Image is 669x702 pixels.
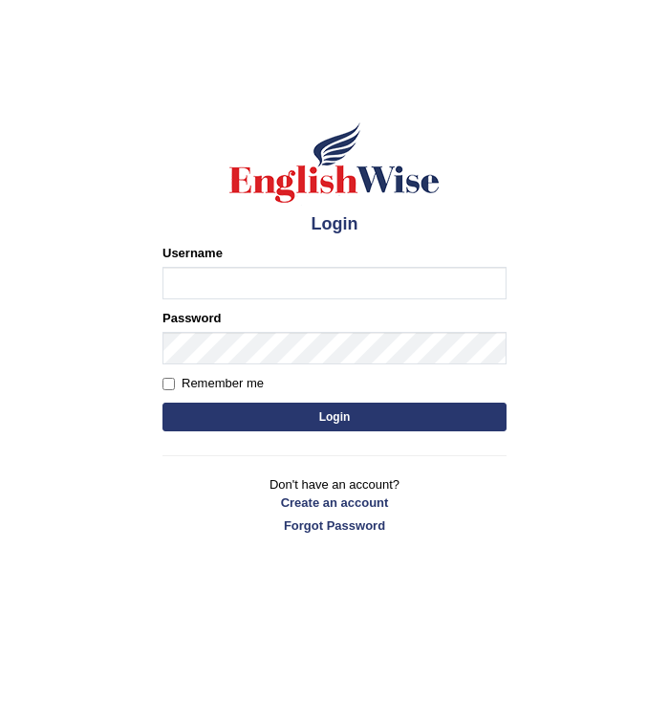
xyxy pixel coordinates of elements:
a: Forgot Password [162,516,507,535]
a: Create an account [162,494,507,512]
label: Remember me [162,374,264,393]
label: Username [162,244,223,262]
button: Login [162,403,507,431]
input: Remember me [162,378,175,390]
label: Password [162,309,221,327]
h4: Login [162,215,507,234]
p: Don't have an account? [162,475,507,535]
img: Logo of English Wise sign in for intelligent practice with AI [226,120,443,206]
